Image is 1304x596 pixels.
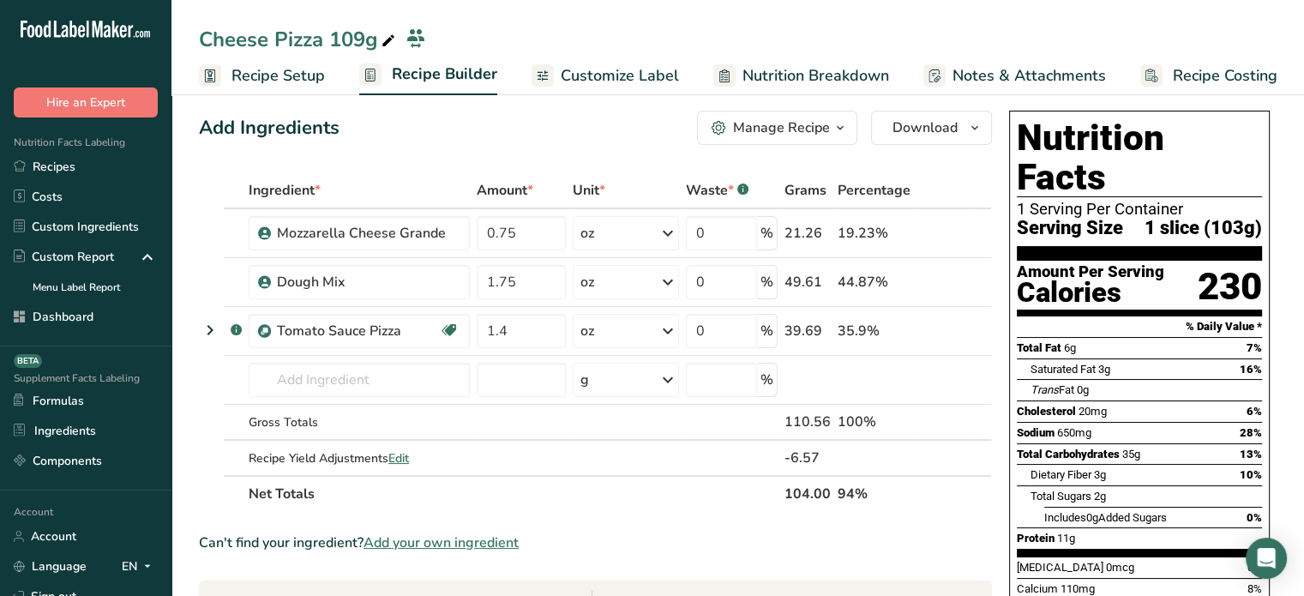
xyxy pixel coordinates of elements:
[388,450,409,467] span: Edit
[784,448,831,468] div: -6.57
[686,180,748,201] div: Waste
[784,180,826,201] span: Grams
[199,57,325,95] a: Recipe Setup
[277,223,460,244] div: Mozzarella Cheese Grande
[1017,280,1164,305] div: Calories
[923,57,1106,95] a: Notes & Attachments
[122,557,158,577] div: EN
[838,321,910,341] div: 35.9%
[1031,383,1074,396] span: Fat
[1098,363,1110,376] span: 3g
[1240,448,1262,461] span: 13%
[249,363,470,397] input: Add Ingredient
[199,533,992,553] div: Can't find your ingredient?
[1017,405,1076,418] span: Cholesterol
[231,64,325,87] span: Recipe Setup
[1077,383,1089,396] span: 0g
[1031,363,1096,376] span: Saturated Fat
[892,117,958,138] span: Download
[580,223,594,244] div: oz
[14,248,114,266] div: Custom Report
[573,180,605,201] span: Unit
[733,117,830,138] div: Manage Recipe
[245,475,781,511] th: Net Totals
[1064,341,1076,354] span: 6g
[1247,405,1262,418] span: 6%
[277,321,439,341] div: Tomato Sauce Pizza
[1017,532,1055,545] span: Protein
[784,272,831,292] div: 49.61
[838,272,910,292] div: 44.87%
[1057,426,1091,439] span: 650mg
[713,57,889,95] a: Nutrition Breakdown
[1017,448,1120,461] span: Total Carbohydrates
[532,57,679,95] a: Customize Label
[1145,218,1262,239] span: 1 slice (103g)
[1017,218,1123,239] span: Serving Size
[14,551,87,581] a: Language
[477,180,533,201] span: Amount
[14,87,158,117] button: Hire an Expert
[742,64,889,87] span: Nutrition Breakdown
[1240,426,1262,439] span: 28%
[952,64,1106,87] span: Notes & Attachments
[1198,264,1262,310] div: 230
[199,114,340,142] div: Add Ingredients
[697,111,857,145] button: Manage Recipe
[14,354,42,368] div: BETA
[1061,582,1095,595] span: 110mg
[1122,448,1140,461] span: 35g
[1246,538,1287,579] div: Open Intercom Messenger
[364,533,519,553] span: Add your own ingredient
[1031,383,1059,396] i: Trans
[834,475,914,511] th: 94%
[580,272,594,292] div: oz
[1017,316,1262,337] section: % Daily Value *
[1106,561,1134,574] span: 0mcg
[1017,264,1164,280] div: Amount Per Serving
[580,321,594,341] div: oz
[1247,341,1262,354] span: 7%
[258,325,271,338] img: Sub Recipe
[199,24,399,55] div: Cheese Pizza 109g
[249,449,470,467] div: Recipe Yield Adjustments
[1247,582,1262,595] span: 8%
[1240,468,1262,481] span: 10%
[1079,405,1107,418] span: 20mg
[249,180,321,201] span: Ingredient
[1031,468,1091,481] span: Dietary Fiber
[871,111,992,145] button: Download
[1017,118,1262,197] h1: Nutrition Facts
[1086,511,1098,524] span: 0g
[784,412,831,432] div: 110.56
[1017,561,1103,574] span: [MEDICAL_DATA]
[838,223,910,244] div: 19.23%
[1173,64,1277,87] span: Recipe Costing
[1017,582,1058,595] span: Calcium
[1017,341,1061,354] span: Total Fat
[838,412,910,432] div: 100%
[1057,532,1075,545] span: 11g
[1247,511,1262,524] span: 0%
[838,180,910,201] span: Percentage
[1140,57,1277,95] a: Recipe Costing
[561,64,679,87] span: Customize Label
[1240,363,1262,376] span: 16%
[1094,468,1106,481] span: 3g
[277,272,460,292] div: Dough Mix
[784,223,831,244] div: 21.26
[392,63,497,86] span: Recipe Builder
[1017,201,1262,218] div: 1 Serving Per Container
[1094,490,1106,503] span: 2g
[580,370,589,390] div: g
[249,413,470,431] div: Gross Totals
[781,475,834,511] th: 104.00
[359,55,497,96] a: Recipe Builder
[784,321,831,341] div: 39.69
[1044,511,1167,524] span: Includes Added Sugars
[1031,490,1091,503] span: Total Sugars
[1017,426,1055,439] span: Sodium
